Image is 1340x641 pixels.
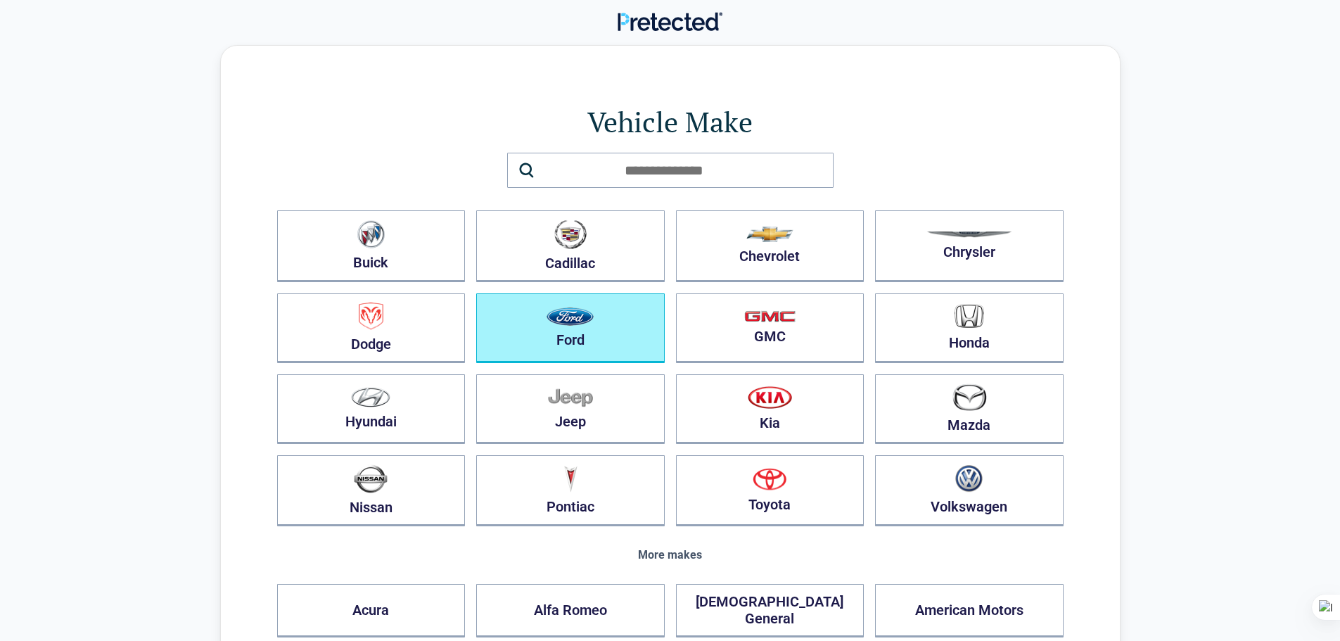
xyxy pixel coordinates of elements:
[875,374,1064,444] button: Mazda
[277,584,466,637] button: Acura
[875,455,1064,526] button: Volkswagen
[476,374,665,444] button: Jeep
[875,584,1064,637] button: American Motors
[676,374,864,444] button: Kia
[476,293,665,363] button: Ford
[277,455,466,526] button: Nissan
[277,293,466,363] button: Dodge
[277,102,1064,141] h1: Vehicle Make
[476,210,665,282] button: Cadillac
[277,549,1064,561] div: More makes
[676,210,864,282] button: Chevrolet
[476,455,665,526] button: Pontiac
[875,210,1064,282] button: Chrysler
[875,293,1064,363] button: Honda
[476,584,665,637] button: Alfa Romeo
[676,293,864,363] button: GMC
[676,584,864,637] button: [DEMOGRAPHIC_DATA] General
[277,374,466,444] button: Hyundai
[676,455,864,526] button: Toyota
[277,210,466,282] button: Buick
